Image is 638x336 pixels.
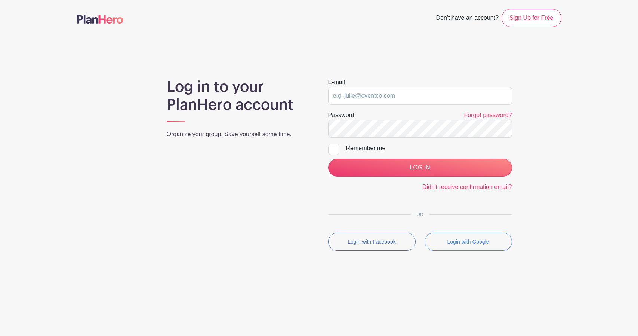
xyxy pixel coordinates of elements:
input: e.g. julie@eventco.com [328,87,512,105]
a: Forgot password? [464,112,512,118]
div: Remember me [346,144,512,153]
span: Don't have an account? [436,10,499,27]
img: logo-507f7623f17ff9eddc593b1ce0a138ce2505c220e1c5a4e2b4648c50719b7d32.svg [77,15,123,24]
button: Login with Facebook [328,233,416,251]
small: Login with Facebook [348,239,395,245]
p: Organize your group. Save yourself some time. [167,130,310,139]
a: Didn't receive confirmation email? [422,184,512,190]
h1: Log in to your PlanHero account [167,78,310,114]
label: E-mail [328,78,345,87]
a: Sign Up for Free [502,9,561,27]
small: Login with Google [447,239,489,245]
span: OR [411,212,429,217]
button: Login with Google [425,233,512,251]
input: LOG IN [328,159,512,177]
label: Password [328,111,354,120]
